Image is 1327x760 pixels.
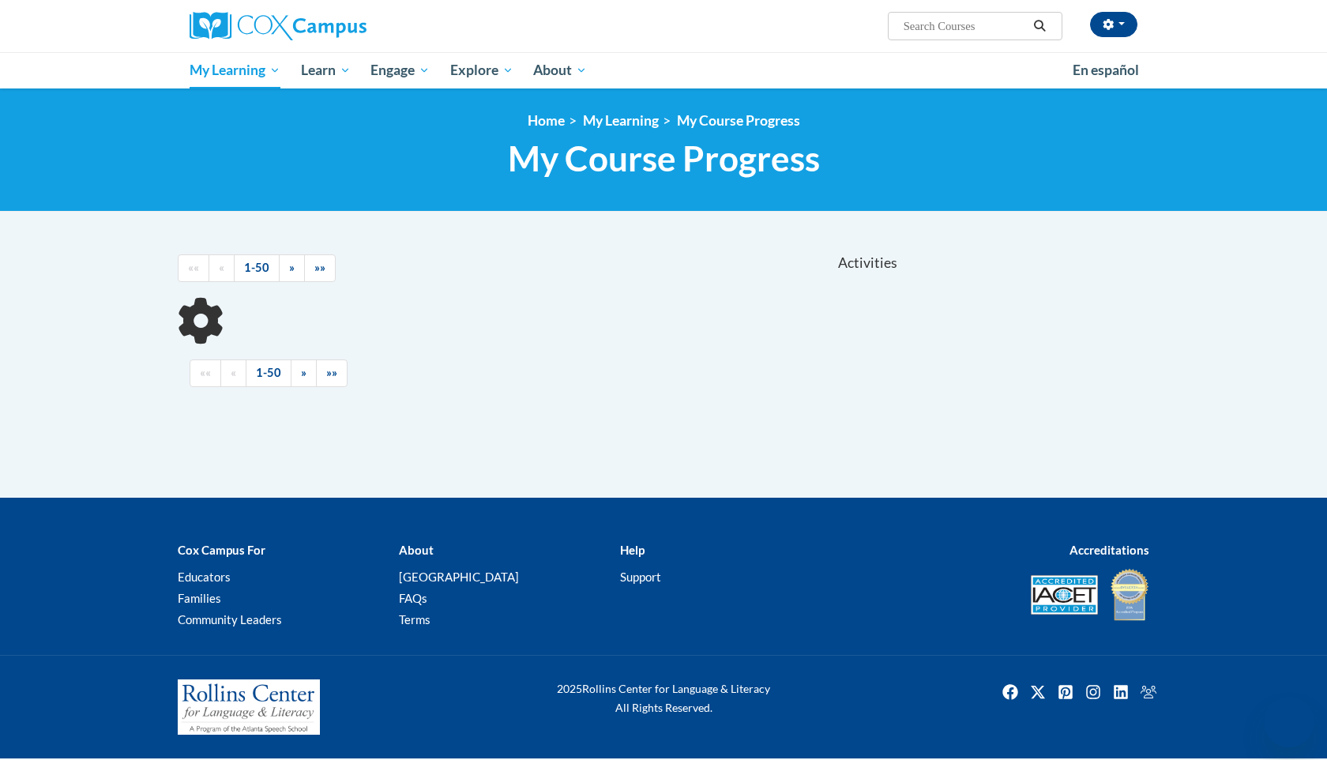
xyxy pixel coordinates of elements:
b: About [399,543,434,557]
a: FAQs [399,591,427,605]
a: Begining [178,254,209,282]
img: Pinterest icon [1053,679,1078,705]
span: »» [314,261,325,274]
span: « [219,261,224,274]
span: My Course Progress [508,137,820,179]
iframe: Button to launch messaging window [1264,697,1314,747]
a: Begining [190,359,221,387]
span: About [533,61,587,80]
a: Home [528,112,565,129]
span: En español [1073,62,1139,78]
a: Next [279,254,305,282]
a: End [316,359,348,387]
a: Pinterest [1053,679,1078,705]
a: Engage [360,52,440,88]
a: Learn [291,52,361,88]
span: «« [200,366,211,379]
b: Cox Campus For [178,543,265,557]
span: 2025 [557,682,582,695]
a: End [304,254,336,282]
a: Linkedin [1108,679,1133,705]
div: Rollins Center for Language & Literacy All Rights Reserved. [498,679,829,717]
a: Facebook [998,679,1023,705]
a: 1-50 [246,359,291,387]
span: Activities [838,254,897,272]
span: «« [188,261,199,274]
a: My Learning [583,112,659,129]
a: Terms [399,612,430,626]
a: Families [178,591,221,605]
b: Help [620,543,645,557]
a: [GEOGRAPHIC_DATA] [399,570,519,584]
img: LinkedIn icon [1108,679,1133,705]
a: My Learning [179,52,291,88]
a: Support [620,570,661,584]
img: Cox Campus [190,12,367,40]
a: 1-50 [234,254,280,282]
b: Accreditations [1069,543,1149,557]
img: Facebook icon [998,679,1023,705]
input: Search Courses [902,17,1028,36]
img: Rollins Center for Language & Literacy - A Program of the Atlanta Speech School [178,679,320,735]
span: « [231,366,236,379]
a: About [524,52,598,88]
a: Instagram [1081,679,1106,705]
span: » [301,366,306,379]
a: Educators [178,570,231,584]
img: IDA® Accredited [1110,567,1149,623]
a: Explore [440,52,524,88]
img: Facebook group icon [1136,679,1161,705]
a: Community Leaders [178,612,282,626]
button: Search [1028,17,1052,36]
a: Facebook Group [1136,679,1161,705]
span: Engage [370,61,430,80]
span: Learn [301,61,351,80]
a: Twitter [1025,679,1051,705]
span: » [289,261,295,274]
img: Instagram icon [1081,679,1106,705]
img: Accredited IACET® Provider [1031,575,1098,615]
a: Next [291,359,317,387]
a: Previous [209,254,235,282]
span: My Learning [190,61,280,80]
a: Cox Campus [190,12,490,40]
div: Main menu [166,52,1161,88]
a: Previous [220,359,246,387]
img: Twitter icon [1025,679,1051,705]
span: »» [326,366,337,379]
i:  [1033,21,1047,32]
a: My Course Progress [677,112,800,129]
button: Account Settings [1090,12,1137,37]
span: Explore [450,61,513,80]
a: En español [1062,54,1149,87]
